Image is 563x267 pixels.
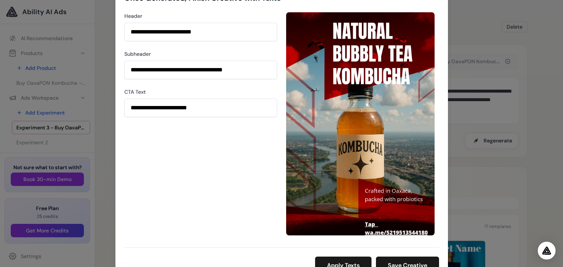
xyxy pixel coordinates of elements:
label: Header [124,12,277,20]
img: Generated creative [286,12,435,235]
div: Open Intercom Messenger [538,242,556,260]
label: CTA Text [124,88,277,96]
label: Subheader [124,50,277,58]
